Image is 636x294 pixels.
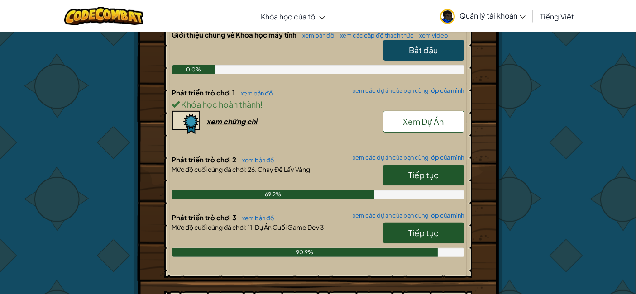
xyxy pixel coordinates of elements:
span: 26. [247,165,257,173]
span: Chạy Để Lấy Vàng [257,165,311,173]
span: Khóa học hoàn thành [180,99,261,109]
span: Xem Dự Án [403,116,444,127]
a: xem các dự án của bạn cùng lớp của mình [349,155,464,161]
a: xem bản đồ [238,214,275,222]
a: xem video [415,32,449,39]
a: xem bản đồ [238,156,275,164]
span: 11. [247,223,254,231]
span: Giới thiệu chung về Khoa học máy tính [172,30,298,39]
span: ! [261,99,263,109]
span: Phát triển trò chơi 2 [172,155,238,164]
a: xem các cấp độ thách thức [336,32,414,39]
a: xem các dự án của bạn cùng lớp của mình [349,88,464,94]
span: Phát triển trò chơi 1 [172,88,237,97]
img: CodeCombat logo [64,7,143,25]
span: Dự Án Cuối Game Dev 3 [254,223,325,231]
span: Tiếp tục [408,228,439,238]
span: Khóa học của tôi [261,12,317,21]
span: Mức độ cuối cùng đã chơi [172,223,245,231]
img: avatar [440,9,455,24]
a: Khóa học của tôi [256,4,330,28]
a: xem chứng chỉ [172,117,258,126]
div: 0.0% [172,65,216,74]
span: Tiếng Việt [540,12,574,21]
a: xem bản đồ [298,32,335,39]
img: certificate-icon.png [172,111,200,134]
div: xem chứng chỉ [207,117,258,126]
div: 69.2% [172,190,374,199]
a: Tiếng Việt [536,4,579,28]
a: xem bản đồ [237,90,273,97]
span: Bắt đầu [409,45,438,55]
span: Tiếp tục [408,170,439,180]
div: 90.9% [172,248,438,257]
span: Phát triển trò chơi 3 [172,213,238,222]
span: : [245,165,247,173]
span: : [245,223,247,231]
a: xem các dự án của bạn cùng lớp của mình [349,213,464,218]
span: Mức độ cuối cùng đã chơi [172,165,245,173]
span: Quản lý tài khoản [459,11,526,20]
a: Quản lý tài khoản [435,2,530,30]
